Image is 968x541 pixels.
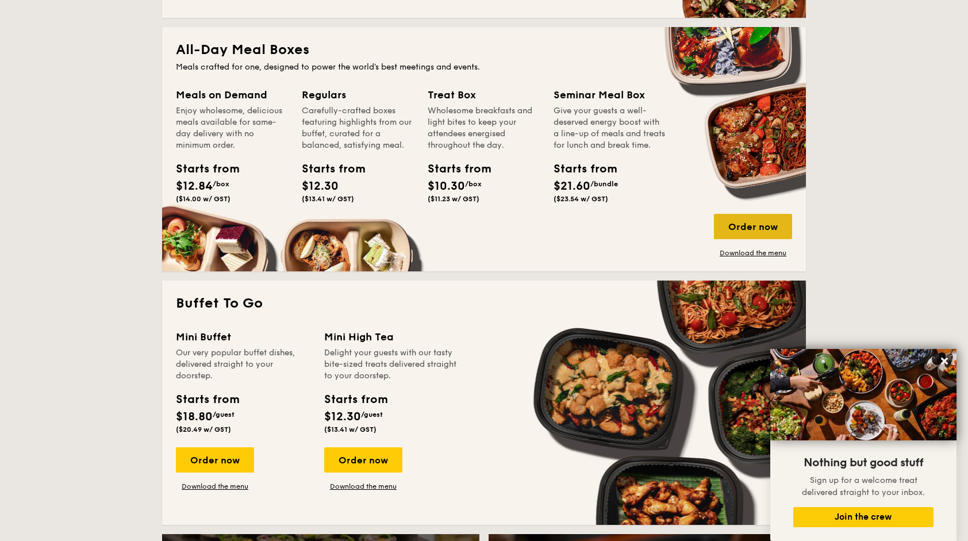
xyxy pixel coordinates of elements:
[554,160,605,178] div: Starts from
[804,456,923,470] span: Nothing but good stuff
[176,87,288,103] div: Meals on Demand
[302,160,354,178] div: Starts from
[465,180,482,188] span: /box
[935,352,954,370] button: Close
[361,410,383,419] span: /guest
[302,105,414,151] div: Carefully-crafted boxes featuring highlights from our buffet, curated for a balanced, satisfying ...
[793,507,934,527] button: Join the crew
[802,475,925,497] span: Sign up for a welcome treat delivered straight to your inbox.
[302,179,339,193] span: $12.30
[176,329,310,345] div: Mini Buffet
[302,195,354,203] span: ($13.41 w/ GST)
[554,105,666,151] div: Give your guests a well-deserved energy boost with a line-up of meals and treats for lunch and br...
[590,180,618,188] span: /bundle
[176,410,213,424] span: $18.80
[176,62,792,73] div: Meals crafted for one, designed to power the world's best meetings and events.
[213,180,229,188] span: /box
[176,425,231,433] span: ($20.49 w/ GST)
[213,410,235,419] span: /guest
[176,347,310,382] div: Our very popular buffet dishes, delivered straight to your doorstep.
[428,160,479,178] div: Starts from
[176,294,792,313] h2: Buffet To Go
[176,160,228,178] div: Starts from
[324,410,361,424] span: $12.30
[324,482,402,491] a: Download the menu
[176,179,213,193] span: $12.84
[324,391,387,408] div: Starts from
[324,329,459,345] div: Mini High Tea
[554,195,608,203] span: ($23.54 w/ GST)
[302,87,414,103] div: Regulars
[428,87,540,103] div: Treat Box
[714,248,792,258] a: Download the menu
[176,41,792,59] h2: All-Day Meal Boxes
[554,87,666,103] div: Seminar Meal Box
[428,179,465,193] span: $10.30
[428,195,479,203] span: ($11.23 w/ GST)
[176,391,239,408] div: Starts from
[324,347,459,382] div: Delight your guests with our tasty bite-sized treats delivered straight to your doorstep.
[176,447,254,473] div: Order now
[324,425,377,433] span: ($13.41 w/ GST)
[428,105,540,151] div: Wholesome breakfasts and light bites to keep your attendees energised throughout the day.
[554,179,590,193] span: $21.60
[176,195,231,203] span: ($14.00 w/ GST)
[714,214,792,239] div: Order now
[176,105,288,151] div: Enjoy wholesome, delicious meals available for same-day delivery with no minimum order.
[176,482,254,491] a: Download the menu
[770,349,957,440] img: DSC07876-Edit02-Large.jpeg
[324,447,402,473] div: Order now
